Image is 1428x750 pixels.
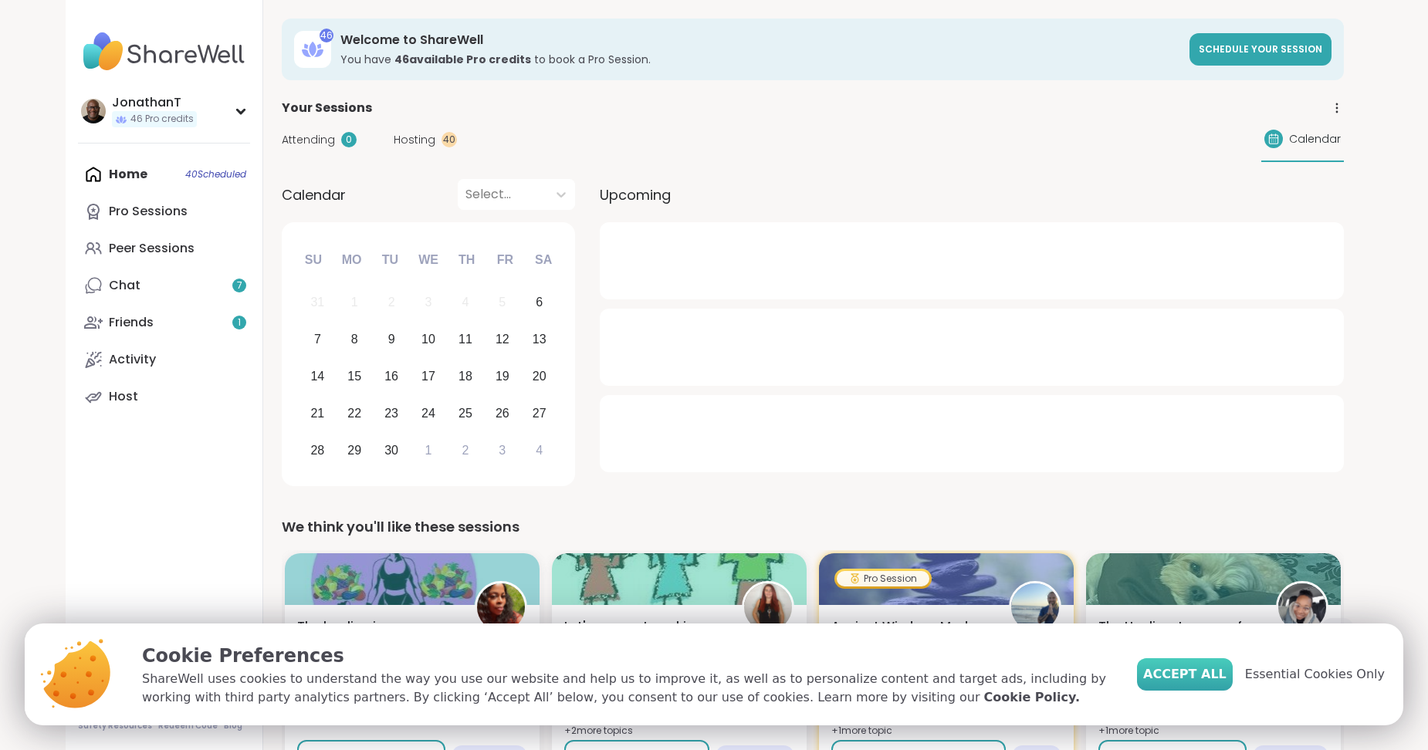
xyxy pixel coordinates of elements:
[109,351,156,368] div: Activity
[310,292,324,312] div: 31
[425,292,432,312] div: 3
[533,329,546,350] div: 13
[338,360,371,394] div: Choose Monday, September 15th, 2025
[112,94,197,111] div: JonathanT
[450,243,484,277] div: Th
[486,397,519,430] div: Choose Friday, September 26th, 2025
[984,688,1080,707] a: Cookie Policy.
[282,516,1344,538] div: We think you'll like these sessions
[486,323,519,356] div: Choose Friday, September 12th, 2025
[425,440,432,461] div: 1
[338,286,371,319] div: Not available Monday, September 1st, 2025
[130,113,194,126] span: 46 Pro credits
[320,29,333,42] div: 46
[109,388,138,405] div: Host
[78,230,250,267] a: Peer Sessions
[81,99,106,123] img: JonathanT
[338,323,371,356] div: Choose Monday, September 8th, 2025
[388,292,395,312] div: 2
[301,397,334,430] div: Choose Sunday, September 21st, 2025
[297,617,419,636] span: The healing journey
[282,132,335,148] span: Attending
[533,366,546,387] div: 20
[142,642,1112,670] p: Cookie Preferences
[394,52,531,67] b: 46 available Pro credit s
[238,316,241,329] span: 1
[347,366,361,387] div: 15
[388,329,395,350] div: 9
[536,292,543,312] div: 6
[1143,665,1227,684] span: Accept All
[499,440,506,461] div: 3
[1199,42,1322,56] span: Schedule your session
[142,670,1112,707] p: ShareWell uses cookies to understand the way you use our website and help us to improve it, as we...
[78,378,250,415] a: Host
[499,292,506,312] div: 5
[375,397,408,430] div: Choose Tuesday, September 23rd, 2025
[526,243,560,277] div: Sa
[351,292,358,312] div: 1
[449,360,482,394] div: Choose Thursday, September 18th, 2025
[486,286,519,319] div: Not available Friday, September 5th, 2025
[301,286,334,319] div: Not available Sunday, August 31st, 2025
[459,329,472,350] div: 11
[523,360,556,394] div: Choose Saturday, September 20th, 2025
[282,184,346,205] span: Calendar
[486,434,519,467] div: Choose Friday, October 3rd, 2025
[78,304,250,341] a: Friends1
[449,323,482,356] div: Choose Thursday, September 11th, 2025
[744,583,792,631] img: SarahR83
[301,323,334,356] div: Choose Sunday, September 7th, 2025
[375,286,408,319] div: Not available Tuesday, September 2nd, 2025
[109,314,154,331] div: Friends
[340,32,1180,49] h3: Welcome to ShareWell
[237,279,242,292] span: 7
[421,403,435,424] div: 24
[412,286,445,319] div: Not available Wednesday, September 3rd, 2025
[523,434,556,467] div: Choose Saturday, October 4th, 2025
[347,403,361,424] div: 22
[1098,617,1259,654] span: The Healing Journey of Grief
[486,360,519,394] div: Choose Friday, September 19th, 2025
[459,403,472,424] div: 25
[496,403,509,424] div: 26
[299,284,557,468] div: month 2025-09
[1289,131,1341,147] span: Calendar
[421,366,435,387] div: 17
[449,397,482,430] div: Choose Thursday, September 25th, 2025
[375,323,408,356] div: Choose Tuesday, September 9th, 2025
[351,329,358,350] div: 8
[338,434,371,467] div: Choose Monday, September 29th, 2025
[421,329,435,350] div: 10
[488,243,522,277] div: Fr
[301,360,334,394] div: Choose Sunday, September 14th, 2025
[523,397,556,430] div: Choose Saturday, September 27th, 2025
[282,99,372,117] span: Your Sessions
[78,341,250,378] a: Activity
[310,440,324,461] div: 28
[341,132,357,147] div: 0
[109,203,188,220] div: Pro Sessions
[109,277,140,294] div: Chat
[1011,583,1059,631] img: GokuCloud
[384,440,398,461] div: 30
[564,617,725,654] span: Let's connect-making friends, vent, etc
[301,434,334,467] div: Choose Sunday, September 28th, 2025
[459,366,472,387] div: 18
[442,132,457,147] div: 40
[78,193,250,230] a: Pro Sessions
[296,243,330,277] div: Su
[394,132,435,148] span: Hosting
[78,267,250,304] a: Chat7
[1245,665,1385,684] span: Essential Cookies Only
[78,25,250,79] img: ShareWell Nav Logo
[412,434,445,467] div: Choose Wednesday, October 1st, 2025
[347,440,361,461] div: 29
[496,366,509,387] div: 19
[310,403,324,424] div: 21
[1137,658,1233,691] button: Accept All
[1278,583,1326,631] img: levornia
[449,286,482,319] div: Not available Thursday, September 4th, 2025
[462,292,469,312] div: 4
[523,286,556,319] div: Choose Saturday, September 6th, 2025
